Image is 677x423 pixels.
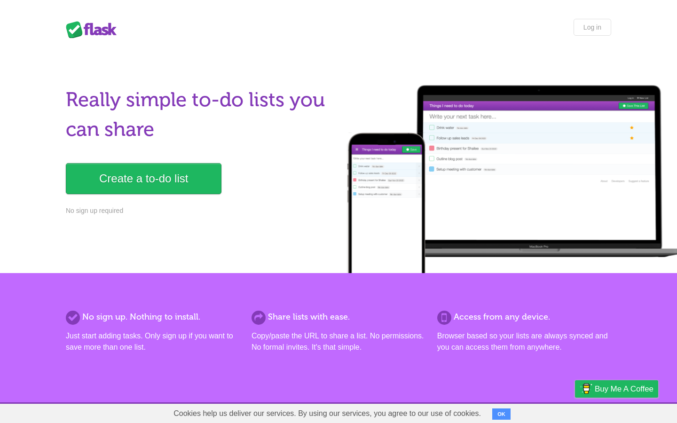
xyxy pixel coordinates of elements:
a: Create a to-do list [66,163,221,194]
span: Cookies help us deliver our services. By using our services, you agree to our use of cookies. [164,404,490,423]
div: Flask Lists [66,21,122,38]
p: Copy/paste the URL to share a list. No permissions. No formal invites. It's that simple. [252,330,425,353]
p: Just start adding tasks. Only sign up if you want to save more than one list. [66,330,240,353]
h2: Share lists with ease. [252,311,425,323]
h1: Really simple to-do lists you can share [66,85,333,144]
h2: Access from any device. [437,311,611,323]
img: Buy me a coffee [580,381,592,397]
h2: No sign up. Nothing to install. [66,311,240,323]
p: Browser based so your lists are always synced and you can access them from anywhere. [437,330,611,353]
p: No sign up required [66,206,333,216]
button: OK [492,408,511,420]
a: Log in [574,19,611,36]
span: Buy me a coffee [595,381,653,397]
a: Buy me a coffee [575,380,658,398]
